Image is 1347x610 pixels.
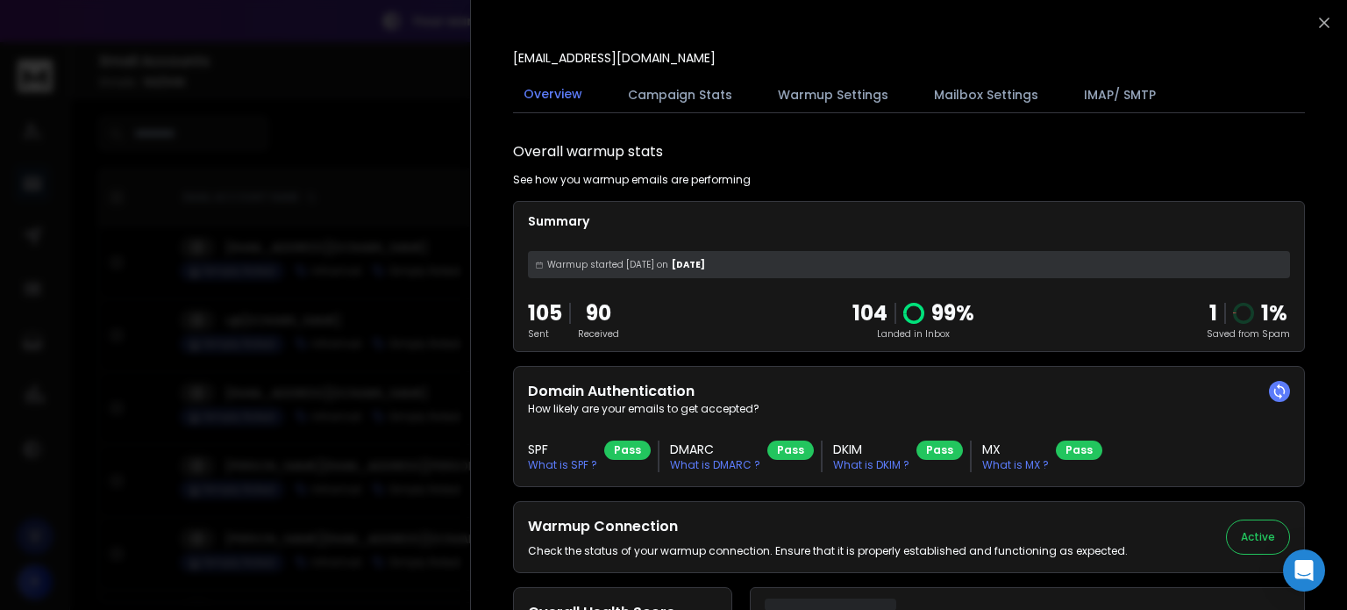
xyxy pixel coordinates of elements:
p: Saved from Spam [1207,327,1290,341]
h2: Warmup Connection [528,516,1128,537]
button: Active [1226,520,1290,555]
p: Landed in Inbox [852,327,974,341]
div: [DATE] [528,251,1290,278]
button: Campaign Stats [617,75,743,114]
p: 1 % [1261,299,1287,327]
h1: Overall warmup stats [513,141,663,162]
p: [EMAIL_ADDRESS][DOMAIN_NAME] [513,49,716,67]
button: Overview [513,75,593,115]
p: 90 [578,299,619,327]
h3: DKIM [833,441,909,458]
p: How likely are your emails to get accepted? [528,402,1290,416]
button: IMAP/ SMTP [1073,75,1166,114]
p: What is DMARC ? [670,458,760,472]
h2: Domain Authentication [528,381,1290,402]
div: Pass [1056,441,1102,460]
p: 105 [528,299,562,327]
div: Pass [604,441,651,460]
p: What is MX ? [982,458,1049,472]
p: See how you warmup emails are performing [513,173,751,187]
strong: 1 [1209,298,1217,327]
button: Mailbox Settings [923,75,1049,114]
button: Warmup Settings [767,75,899,114]
p: Received [578,327,619,341]
p: Check the status of your warmup connection. Ensure that it is properly established and functionin... [528,544,1128,558]
p: Sent [528,327,562,341]
div: Pass [767,441,814,460]
p: What is DKIM ? [833,458,909,472]
h3: DMARC [670,441,760,458]
h3: SPF [528,441,597,458]
span: Warmup started [DATE] on [547,258,668,271]
div: Pass [916,441,963,460]
p: Summary [528,212,1290,230]
p: What is SPF ? [528,458,597,472]
p: 99 % [931,299,974,327]
p: 104 [852,299,887,327]
div: Open Intercom Messenger [1283,549,1325,592]
h3: MX [982,441,1049,458]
